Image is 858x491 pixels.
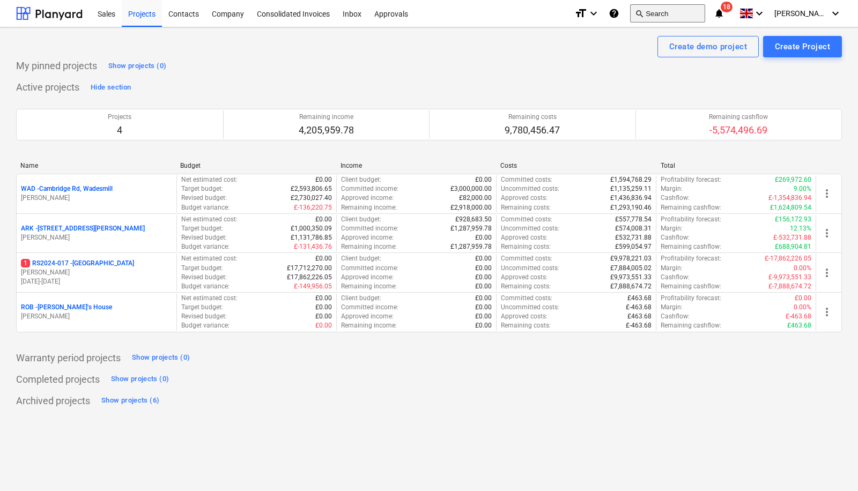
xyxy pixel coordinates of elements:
[661,242,721,251] p: Remaining cashflow :
[709,113,768,122] p: Remaining cashflow
[626,321,652,330] p: £-463.68
[129,349,193,367] button: Show projects (0)
[21,233,172,242] p: [PERSON_NAME]
[768,273,811,282] p: £-9,973,551.33
[21,312,172,321] p: [PERSON_NAME]
[341,264,398,273] p: Committed income :
[181,264,223,273] p: Target budget :
[587,7,600,20] i: keyboard_arrow_down
[21,224,145,233] p: ARK - [STREET_ADDRESS][PERSON_NAME]
[341,294,381,303] p: Client budget :
[21,259,134,268] p: RS2024-017 - [GEOGRAPHIC_DATA]
[341,184,398,194] p: Committed income :
[181,282,230,291] p: Budget variance :
[21,184,113,194] p: WAD - Cambridge Rd, Wadesmill
[794,264,811,273] p: 0.00%
[475,321,492,330] p: £0.00
[661,312,690,321] p: Cashflow :
[501,203,551,212] p: Remaining costs :
[627,312,652,321] p: £463.68
[610,203,652,212] p: £1,293,190.46
[315,175,332,184] p: £0.00
[475,312,492,321] p: £0.00
[610,273,652,282] p: £9,973,551.33
[91,81,131,94] div: Hide section
[16,395,90,407] p: Archived projects
[501,294,552,303] p: Committed costs :
[661,294,721,303] p: Profitability forecast :
[787,321,811,330] p: £463.68
[475,282,492,291] p: £0.00
[341,162,492,169] div: Income
[341,233,394,242] p: Approved income :
[341,224,398,233] p: Committed income :
[21,268,172,277] p: [PERSON_NAME]
[627,294,652,303] p: £463.68
[609,7,619,20] i: Knowledge base
[574,7,587,20] i: format_size
[775,175,811,184] p: £269,972.60
[501,242,551,251] p: Remaining costs :
[108,371,172,388] button: Show projects (0)
[450,224,492,233] p: £1,287,959.78
[291,194,332,203] p: £2,730,027.40
[610,264,652,273] p: £7,884,005.02
[111,373,169,385] div: Show projects (0)
[21,303,172,321] div: ROB -[PERSON_NAME]'s House[PERSON_NAME]
[501,264,559,273] p: Uncommitted costs :
[775,242,811,251] p: £688,904.81
[775,215,811,224] p: £156,172.93
[341,312,394,321] p: Approved income :
[475,273,492,282] p: £0.00
[21,224,172,242] div: ARK -[STREET_ADDRESS][PERSON_NAME][PERSON_NAME]
[294,242,332,251] p: £-131,436.76
[661,282,721,291] p: Remaining cashflow :
[341,203,397,212] p: Remaining income :
[450,184,492,194] p: £3,000,000.00
[661,215,721,224] p: Profitability forecast :
[181,233,227,242] p: Revised budget :
[610,282,652,291] p: £7,888,674.72
[341,282,397,291] p: Remaining income :
[721,2,733,12] span: 18
[790,224,811,233] p: 12.13%
[501,312,548,321] p: Approved costs :
[475,254,492,263] p: £0.00
[505,124,560,137] p: 9,780,456.47
[795,294,811,303] p: £0.00
[661,254,721,263] p: Profitability forecast :
[774,9,828,18] span: [PERSON_NAME]
[501,215,552,224] p: Committed costs :
[315,321,332,330] p: £0.00
[16,373,100,386] p: Completed projects
[106,57,169,75] button: Show projects (0)
[610,254,652,263] p: £9,978,221.03
[21,194,172,203] p: [PERSON_NAME]
[315,254,332,263] p: £0.00
[794,303,811,312] p: 0.00%
[820,306,833,318] span: more_vert
[501,303,559,312] p: Uncommitted costs :
[501,233,548,242] p: Approved costs :
[181,254,238,263] p: Net estimated cost :
[768,194,811,203] p: £-1,354,836.94
[132,352,190,364] div: Show projects (0)
[500,162,652,169] div: Costs
[181,312,227,321] p: Revised budget :
[661,162,812,169] div: Total
[459,194,492,203] p: £82,000.00
[181,224,223,233] p: Target budget :
[501,224,559,233] p: Uncommitted costs :
[181,184,223,194] p: Target budget :
[299,113,354,122] p: Remaining income
[108,113,131,122] p: Projects
[714,7,724,20] i: notifications
[610,194,652,203] p: £1,436,836.94
[450,203,492,212] p: £2,918,000.00
[661,175,721,184] p: Profitability forecast :
[657,36,759,57] button: Create demo project
[291,184,332,194] p: £2,593,806.65
[615,233,652,242] p: £532,731.88
[829,7,842,20] i: keyboard_arrow_down
[773,233,811,242] p: £-532,731.88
